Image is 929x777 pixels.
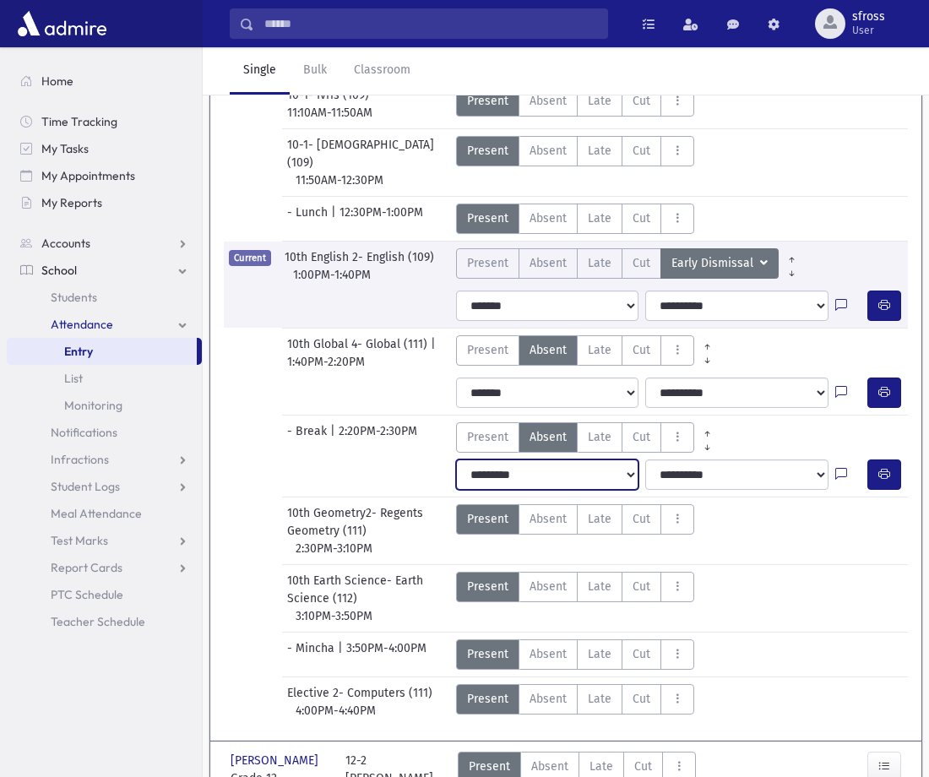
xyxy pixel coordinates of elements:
[7,311,202,338] a: Attendance
[287,422,330,453] span: - Break
[7,68,202,95] a: Home
[469,758,510,775] span: Present
[633,510,650,528] span: Cut
[41,195,102,210] span: My Reports
[467,142,508,160] span: Present
[229,250,271,266] span: Current
[467,578,508,595] span: Present
[633,92,650,110] span: Cut
[7,230,202,257] a: Accounts
[530,142,567,160] span: Absent
[467,209,508,227] span: Present
[456,86,694,117] div: AttTypes
[467,428,508,446] span: Present
[7,365,202,392] a: List
[285,248,437,266] span: 10th English 2- English (109)
[254,8,607,39] input: Search
[530,92,567,110] span: Absent
[588,209,611,227] span: Late
[287,684,436,702] span: Elective 2- Computers (111)
[64,371,83,386] span: List
[7,257,202,284] a: School
[231,752,322,769] span: [PERSON_NAME]
[7,162,202,189] a: My Appointments
[7,581,202,608] a: PTC Schedule
[51,425,117,440] span: Notifications
[633,142,650,160] span: Cut
[467,254,508,272] span: Present
[7,108,202,135] a: Time Tracking
[41,168,135,183] span: My Appointments
[633,428,650,446] span: Cut
[41,73,73,89] span: Home
[339,422,417,453] span: 2:20PM-2:30PM
[338,639,346,670] span: |
[41,263,77,278] span: School
[346,639,426,670] span: 3:50PM-4:00PM
[588,578,611,595] span: Late
[456,422,720,453] div: AttTypes
[41,236,90,251] span: Accounts
[671,254,757,273] span: Early Dismissal
[467,510,508,528] span: Present
[7,527,202,554] a: Test Marks
[340,47,424,95] a: Classroom
[467,690,508,708] span: Present
[633,690,650,708] span: Cut
[287,136,443,171] span: 10-1- [DEMOGRAPHIC_DATA] (109)
[633,341,650,359] span: Cut
[7,554,202,581] a: Report Cards
[456,136,694,166] div: AttTypes
[694,436,720,449] a: All Later
[530,428,567,446] span: Absent
[530,254,567,272] span: Absent
[287,104,372,122] span: 11:10AM-11:50AM
[530,209,567,227] span: Absent
[694,349,720,362] a: All Later
[467,645,508,663] span: Present
[287,335,431,353] span: 10th Global 4- Global (111)
[41,141,89,156] span: My Tasks
[287,204,331,234] span: - Lunch
[230,47,290,95] a: Single
[456,504,694,535] div: AttTypes
[456,572,694,602] div: AttTypes
[588,428,611,446] span: Late
[660,248,779,279] button: Early Dismissal
[467,92,508,110] span: Present
[456,684,694,715] div: AttTypes
[14,7,111,41] img: AdmirePro
[431,335,439,353] span: |
[633,209,650,227] span: Cut
[51,533,108,548] span: Test Marks
[456,204,694,234] div: AttTypes
[530,341,567,359] span: Absent
[7,500,202,527] a: Meal Attendance
[51,506,142,521] span: Meal Attendance
[331,204,340,234] span: |
[588,690,611,708] span: Late
[340,204,423,234] span: 12:30PM-1:00PM
[296,171,383,189] span: 11:50AM-12:30PM
[51,452,109,467] span: Infractions
[530,578,567,595] span: Absent
[852,24,885,37] span: User
[7,189,202,216] a: My Reports
[287,639,338,670] span: - Mincha
[467,341,508,359] span: Present
[330,422,339,453] span: |
[7,338,197,365] a: Entry
[530,645,567,663] span: Absent
[296,702,376,720] span: 4:00PM-4:40PM
[51,614,145,629] span: Teacher Schedule
[51,587,123,602] span: PTC Schedule
[456,335,720,366] div: AttTypes
[7,419,202,446] a: Notifications
[51,479,120,494] span: Student Logs
[588,254,611,272] span: Late
[633,578,650,595] span: Cut
[588,142,611,160] span: Late
[7,446,202,473] a: Infractions
[293,266,371,284] span: 1:00PM-1:40PM
[287,572,443,607] span: 10th Earth Science- Earth Science (112)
